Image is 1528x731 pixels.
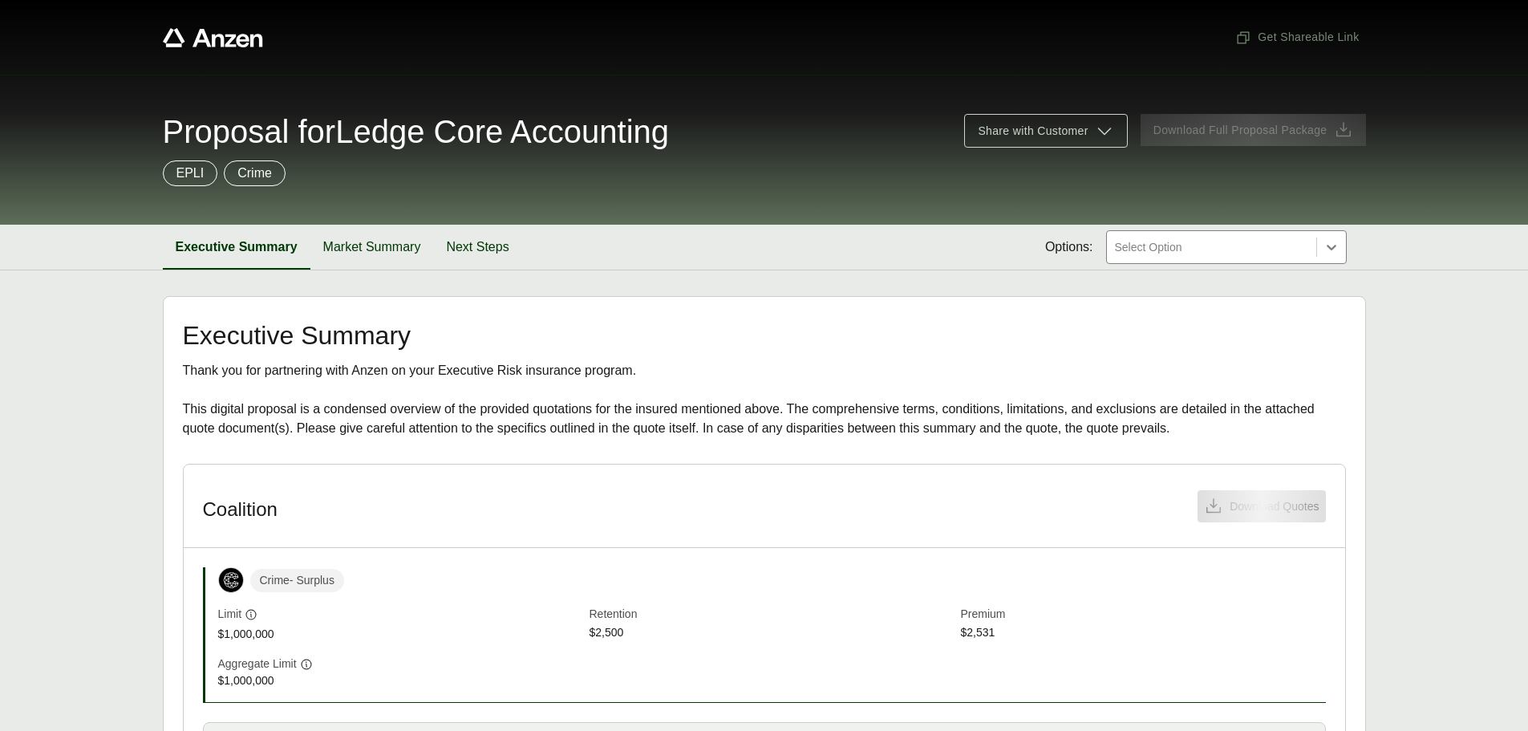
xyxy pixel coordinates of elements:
[590,606,954,624] span: Retention
[1045,238,1093,257] span: Options:
[978,123,1088,140] span: Share with Customer
[183,323,1346,348] h2: Executive Summary
[183,361,1346,438] div: Thank you for partnering with Anzen on your Executive Risk insurance program. This digital propos...
[1229,22,1365,52] button: Get Shareable Link
[218,606,242,623] span: Limit
[218,672,583,689] span: $1,000,000
[203,497,278,522] h3: Coalition
[310,225,434,270] button: Market Summary
[961,606,1326,624] span: Premium
[219,568,243,592] img: Coalition
[176,164,205,183] p: EPLI
[163,116,670,148] span: Proposal for Ledge Core Accounting
[1235,29,1359,46] span: Get Shareable Link
[590,624,954,643] span: $2,500
[964,114,1127,148] button: Share with Customer
[1153,122,1327,139] span: Download Full Proposal Package
[237,164,272,183] p: Crime
[433,225,521,270] button: Next Steps
[218,656,297,672] span: Aggregate Limit
[218,626,583,643] span: $1,000,000
[163,225,310,270] button: Executive Summary
[961,624,1326,643] span: $2,531
[250,569,344,592] span: Crime - Surplus
[163,28,263,47] a: Anzen website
